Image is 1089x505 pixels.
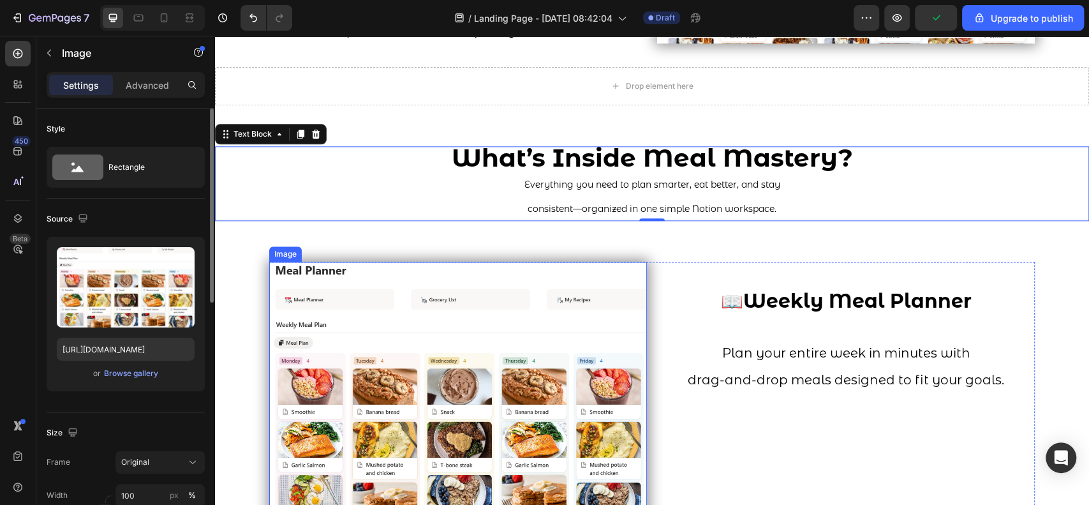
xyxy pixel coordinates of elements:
[411,45,478,56] div: Drop element here
[16,93,59,104] div: Text Block
[962,5,1084,31] button: Upgrade to publish
[47,425,80,442] div: Size
[47,490,68,501] label: Width
[309,143,565,155] span: Everything you need to plan smarter, eat better, and stay
[188,490,196,501] div: %
[468,11,471,25] span: /
[57,338,195,361] input: https://example.com/image.jpg
[121,456,149,468] span: Original
[47,456,70,468] label: Frame
[57,213,84,224] div: Image
[12,136,31,146] div: 450
[1046,442,1076,473] div: Open Intercom Messenger
[93,366,101,381] span: or
[115,451,205,474] button: Original
[5,5,95,31] button: 7
[170,490,179,501] div: px
[656,12,675,24] span: Draft
[528,253,757,277] strong: Weekly Meal Planner
[84,10,89,26] p: 7
[215,36,1089,505] iframe: Design area
[167,488,182,503] button: %
[313,167,561,179] span: consistent—organized in one simple Notion workspace.
[241,5,292,31] div: Undo/Redo
[473,336,789,352] span: drag-and-drop meals designed to fit your goals.
[973,11,1073,25] div: Upgrade to publish
[10,234,31,244] div: Beta
[63,79,99,92] p: Settings
[47,211,91,228] div: Source
[57,247,195,328] img: preview-image
[474,11,612,25] span: Landing Page - [DATE] 08:42:04
[237,107,638,137] strong: What’s Inside Meal Mastery?
[62,45,170,61] p: Image
[104,368,158,379] div: Browse gallery
[184,488,200,503] button: px
[507,310,755,325] span: Plan your entire week in minutes with
[506,255,528,276] strong: 📖
[103,367,159,380] button: Browse gallery
[126,79,169,92] p: Advanced
[108,153,186,182] div: Rectangle
[47,123,65,135] div: Style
